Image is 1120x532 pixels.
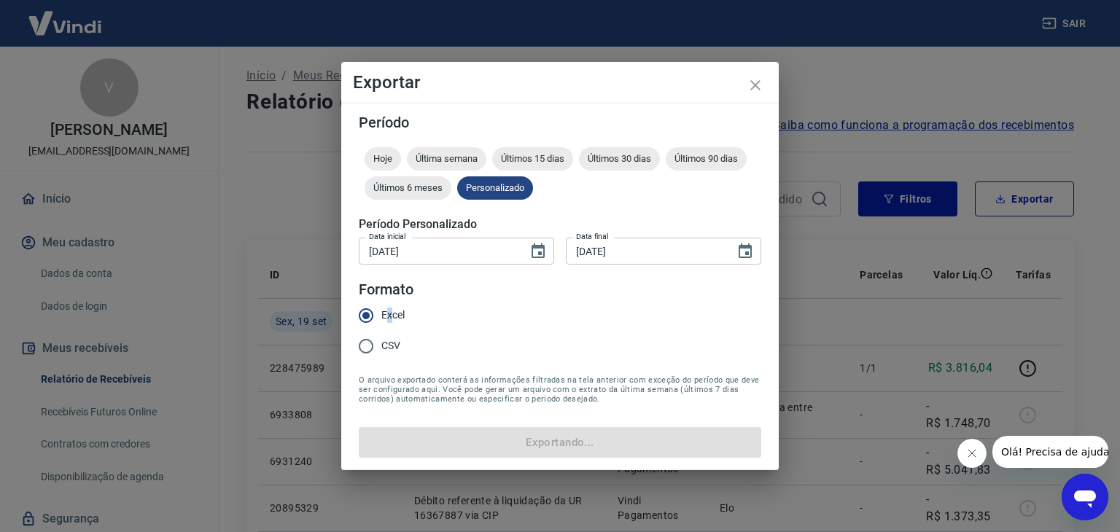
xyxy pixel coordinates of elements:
[457,182,533,193] span: Personalizado
[957,439,987,468] iframe: Fechar mensagem
[381,338,400,353] span: CSV
[365,153,401,164] span: Hoje
[524,237,553,266] button: Choose date, selected date is 1 de set de 2025
[457,176,533,200] div: Personalizado
[359,375,761,404] span: O arquivo exportado conterá as informações filtradas na tela anterior com exceção do período que ...
[1062,474,1108,520] iframe: Botão para abrir a janela de mensagens
[579,153,660,164] span: Últimos 30 dias
[407,147,486,171] div: Última semana
[566,238,725,265] input: DD/MM/YYYY
[666,153,747,164] span: Últimos 90 dias
[359,279,413,300] legend: Formato
[381,308,405,323] span: Excel
[992,436,1108,468] iframe: Mensagem da empresa
[365,182,451,193] span: Últimos 6 meses
[579,147,660,171] div: Últimos 30 dias
[492,147,573,171] div: Últimos 15 dias
[365,147,401,171] div: Hoje
[353,74,767,91] h4: Exportar
[9,10,122,22] span: Olá! Precisa de ajuda?
[576,231,609,242] label: Data final
[731,237,760,266] button: Choose date, selected date is 19 de set de 2025
[365,176,451,200] div: Últimos 6 meses
[359,115,761,130] h5: Período
[359,238,518,265] input: DD/MM/YYYY
[407,153,486,164] span: Última semana
[666,147,747,171] div: Últimos 90 dias
[359,217,761,232] h5: Período Personalizado
[738,68,773,103] button: close
[369,231,406,242] label: Data inicial
[492,153,573,164] span: Últimos 15 dias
